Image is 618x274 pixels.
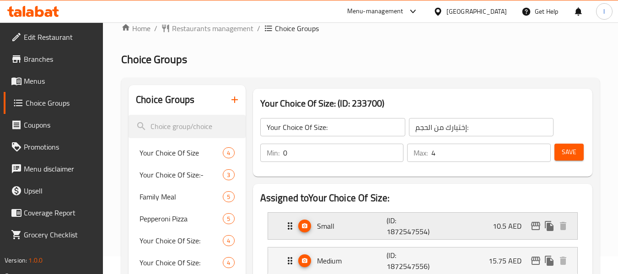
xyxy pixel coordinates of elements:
span: Menus [24,75,96,86]
a: Menus [4,70,103,92]
button: duplicate [543,219,556,233]
nav: breadcrumb [121,23,600,34]
p: (ID: 1872547554) [387,215,433,237]
a: Upsell [4,180,103,202]
span: Choice Groups [121,49,187,70]
span: Your Choice Of Size: [140,257,223,268]
div: Pepperoni Pizza5 [129,208,245,230]
button: delete [556,254,570,268]
li: Expand [260,209,585,243]
span: 5 [223,193,234,201]
span: Coverage Report [24,207,96,218]
div: Expand [268,247,577,274]
p: Small [317,220,387,231]
button: edit [529,254,543,268]
span: Menu disclaimer [24,163,96,174]
span: Restaurants management [172,23,253,34]
div: [GEOGRAPHIC_DATA] [446,6,507,16]
span: 4 [223,258,234,267]
span: 3 [223,171,234,179]
a: Promotions [4,136,103,158]
li: / [257,23,260,34]
div: Family Meal5 [129,186,245,208]
div: Choices [223,191,234,202]
a: Restaurants management [161,23,253,34]
span: Edit Restaurant [24,32,96,43]
p: 15.75 AED [489,255,529,266]
a: Home [121,23,150,34]
p: Min: [267,147,279,158]
span: 5 [223,215,234,223]
div: Your Choice Of Size:-3 [129,164,245,186]
span: 4 [223,149,234,157]
div: Expand [268,213,577,239]
li: / [154,23,157,34]
div: Menu-management [347,6,403,17]
span: Pepperoni Pizza [140,213,223,224]
span: Choice Groups [275,23,319,34]
h2: Choice Groups [136,93,194,107]
a: Edit Restaurant [4,26,103,48]
a: Branches [4,48,103,70]
a: Grocery Checklist [4,224,103,246]
button: duplicate [543,254,556,268]
h2: Assigned to Your Choice Of Size: [260,191,585,205]
p: Max: [414,147,428,158]
span: Save [562,146,576,158]
button: Save [554,144,584,161]
a: Menu disclaimer [4,158,103,180]
h3: Your Choice Of Size: (ID: 233700) [260,96,585,111]
span: Choice Groups [26,97,96,108]
span: Family Meal [140,191,223,202]
div: Choices [223,147,234,158]
span: 4 [223,236,234,245]
span: Your Choice Of Size: [140,235,223,246]
a: Coverage Report [4,202,103,224]
a: Coupons [4,114,103,136]
span: 1.0.0 [28,254,43,266]
span: Your Choice Of Size [140,147,223,158]
button: edit [529,219,543,233]
button: delete [556,219,570,233]
p: (ID: 1872547556) [387,250,433,272]
div: Choices [223,169,234,180]
span: Upsell [24,185,96,196]
div: Your Choice Of Size4 [129,142,245,164]
p: 10.5 AED [493,220,529,231]
div: Choices [223,257,234,268]
span: l [603,6,605,16]
div: Choices [223,235,234,246]
span: Promotions [24,141,96,152]
p: Medium [317,255,387,266]
span: Branches [24,54,96,64]
div: Your Choice Of Size:4 [129,230,245,252]
span: Your Choice Of Size:- [140,169,223,180]
span: Coupons [24,119,96,130]
div: Your Choice Of Size:4 [129,252,245,274]
span: Version: [5,254,27,266]
input: search [129,115,245,138]
a: Choice Groups [4,92,103,114]
span: Grocery Checklist [24,229,96,240]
